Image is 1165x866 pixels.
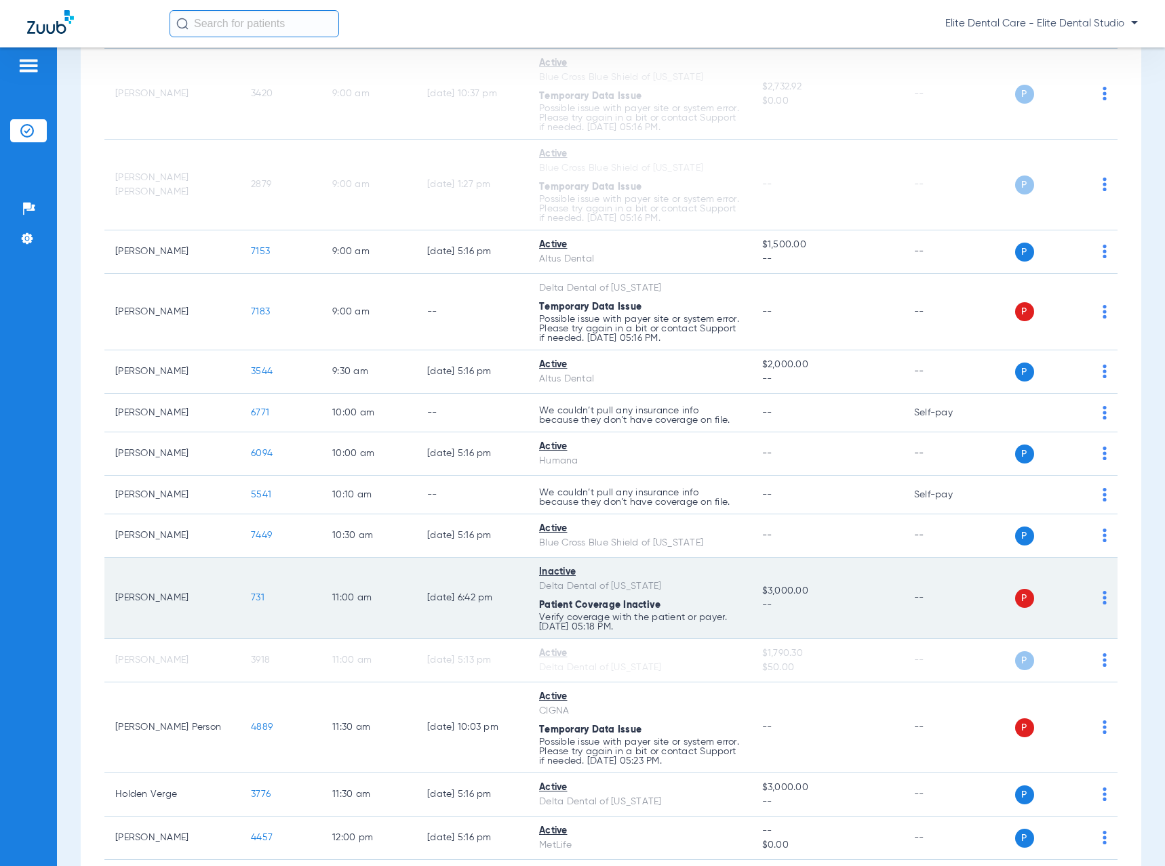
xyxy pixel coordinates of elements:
[539,838,741,852] div: MetLife
[539,488,741,507] p: We couldn’t pull any insurance info because they don’t have coverage on file.
[762,661,892,675] span: $50.00
[903,230,995,274] td: --
[416,773,528,817] td: [DATE] 5:16 PM
[903,274,995,350] td: --
[251,180,271,189] span: 2879
[539,690,741,704] div: Active
[539,238,741,252] div: Active
[762,584,892,598] span: $3,000.00
[321,817,416,860] td: 12:00 PM
[539,147,741,161] div: Active
[321,476,416,514] td: 10:10 AM
[762,307,772,316] span: --
[104,817,240,860] td: [PERSON_NAME]
[416,817,528,860] td: [DATE] 5:16 PM
[321,49,416,140] td: 9:00 AM
[903,394,995,432] td: Self-pay
[321,682,416,773] td: 11:30 AM
[1015,85,1034,104] span: P
[416,394,528,432] td: --
[539,781,741,795] div: Active
[1103,178,1107,191] img: group-dot-blue.svg
[321,639,416,682] td: 11:00 AM
[539,737,741,766] p: Possible issue with payer site or system error. Please try again in a bit or contact Support if n...
[539,522,741,536] div: Active
[104,476,240,514] td: [PERSON_NAME]
[416,639,528,682] td: [DATE] 5:13 PM
[416,476,528,514] td: --
[762,531,772,540] span: --
[762,358,892,372] span: $2,000.00
[104,682,240,773] td: [PERSON_NAME] Person
[762,490,772,499] span: --
[539,302,641,312] span: Temporary Data Issue
[104,394,240,432] td: [PERSON_NAME]
[104,274,240,350] td: [PERSON_NAME]
[416,49,528,140] td: [DATE] 10:37 PM
[762,781,892,795] span: $3,000.00
[1103,787,1107,801] img: group-dot-blue.svg
[1103,653,1107,667] img: group-dot-blue.svg
[903,558,995,639] td: --
[251,531,272,540] span: 7449
[903,682,995,773] td: --
[903,773,995,817] td: --
[762,838,892,852] span: $0.00
[762,372,892,386] span: --
[251,307,270,316] span: 7183
[251,449,273,458] span: 6094
[104,639,240,682] td: [PERSON_NAME]
[321,394,416,432] td: 10:00 AM
[170,10,339,37] input: Search for patients
[903,514,995,558] td: --
[1103,529,1107,542] img: group-dot-blue.svg
[416,274,528,350] td: --
[416,514,528,558] td: [DATE] 5:16 PM
[539,795,741,809] div: Delta Dental of [US_STATE]
[104,49,240,140] td: [PERSON_NAME]
[1097,801,1165,866] iframe: Chat Widget
[1103,406,1107,419] img: group-dot-blue.svg
[104,773,240,817] td: Holden Verge
[539,536,741,550] div: Blue Cross Blue Shield of [US_STATE]
[321,230,416,274] td: 9:00 AM
[1015,718,1034,737] span: P
[251,593,264,602] span: 731
[539,824,741,838] div: Active
[251,655,270,665] span: 3918
[539,440,741,454] div: Active
[1015,651,1034,670] span: P
[1103,365,1107,378] img: group-dot-blue.svg
[251,408,269,417] span: 6771
[321,274,416,350] td: 9:00 AM
[251,833,273,842] span: 4457
[416,230,528,274] td: [DATE] 5:16 PM
[416,140,528,230] td: [DATE] 1:27 PM
[945,17,1138,30] span: Elite Dental Care - Elite Dental Studio
[321,558,416,639] td: 11:00 AM
[321,514,416,558] td: 10:30 AM
[762,449,772,458] span: --
[762,598,892,613] span: --
[416,558,528,639] td: [DATE] 6:42 PM
[1103,591,1107,604] img: group-dot-blue.svg
[539,281,741,295] div: Delta Dental of [US_STATE]
[903,432,995,476] td: --
[251,89,273,98] span: 3420
[18,58,39,74] img: hamburger-icon
[903,350,995,394] td: --
[539,358,741,372] div: Active
[1015,445,1034,463] span: P
[539,252,741,266] div: Altus Dental
[1015,243,1034,262] span: P
[321,140,416,230] td: 9:00 AM
[762,94,892,108] span: $0.00
[539,725,641,735] span: Temporary Data Issue
[762,795,892,809] span: --
[539,161,741,176] div: Blue Cross Blue Shield of [US_STATE]
[539,454,741,468] div: Humana
[1015,829,1034,848] span: P
[251,367,273,376] span: 3544
[1103,245,1107,258] img: group-dot-blue.svg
